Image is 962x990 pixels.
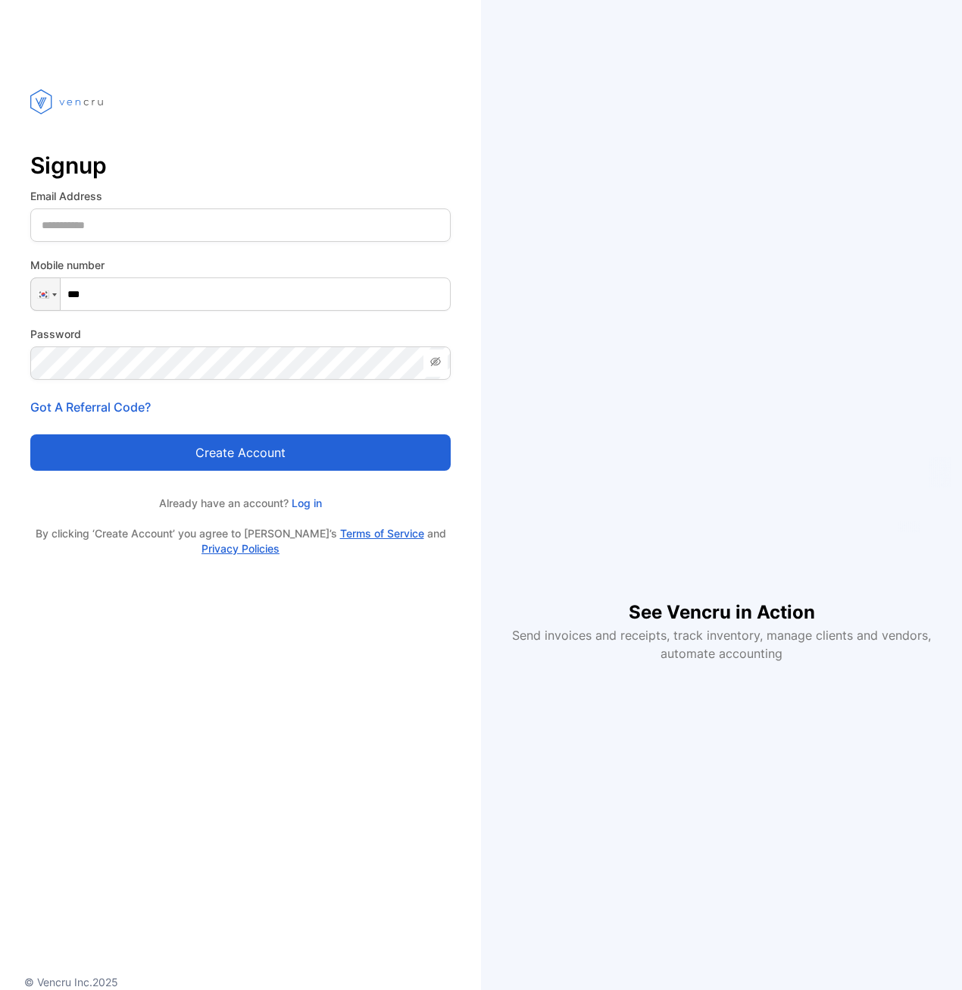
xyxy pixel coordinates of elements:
[30,326,451,342] label: Password
[201,542,280,555] a: Privacy Policies
[31,278,60,310] div: South Korea: + 82
[340,527,424,540] a: Terms of Service
[30,147,451,183] p: Signup
[30,434,451,471] button: Create account
[289,497,322,509] a: Log in
[30,495,451,511] p: Already have an account?
[30,398,451,416] p: Got A Referral Code?
[529,327,914,575] iframe: YouTube video player
[30,526,451,556] p: By clicking ‘Create Account’ you agree to [PERSON_NAME]’s and
[629,575,815,626] h1: See Vencru in Action
[30,61,106,143] img: vencru logo
[30,188,451,204] label: Email Address
[30,257,451,273] label: Mobile number
[504,626,940,663] p: Send invoices and receipts, track inventory, manage clients and vendors, automate accounting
